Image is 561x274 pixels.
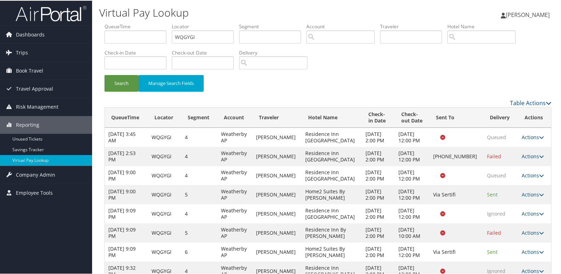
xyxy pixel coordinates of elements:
[104,74,138,91] button: Search
[395,204,430,223] td: [DATE] 12:00 PM
[105,107,148,127] th: QueueTime: activate to sort column ascending
[148,127,181,146] td: WQGYGI
[430,184,483,204] td: Via Sertifi
[522,171,544,178] a: Actions
[447,22,521,29] label: Hotel Name
[16,5,86,21] img: airportal-logo.png
[302,165,362,184] td: Residence Inn [GEOGRAPHIC_DATA]
[430,146,483,165] td: [PHONE_NUMBER]
[253,107,302,127] th: Traveler: activate to sort column ascending
[302,146,362,165] td: Residence Inn [GEOGRAPHIC_DATA]
[105,204,148,223] td: [DATE] 9:09 PM
[217,146,252,165] td: Weatherby AP
[253,165,302,184] td: [PERSON_NAME]
[181,204,218,223] td: 4
[172,22,239,29] label: Locator
[362,223,395,242] td: [DATE] 2:00 PM
[522,229,544,235] a: Actions
[395,146,430,165] td: [DATE] 12:00 PM
[306,22,380,29] label: Account
[302,242,362,261] td: Home2 Suites By [PERSON_NAME]
[522,152,544,159] a: Actions
[522,267,544,274] a: Actions
[181,165,218,184] td: 4
[362,204,395,223] td: [DATE] 2:00 PM
[105,165,148,184] td: [DATE] 9:00 PM
[217,223,252,242] td: Weatherby AP
[395,184,430,204] td: [DATE] 12:00 PM
[16,97,58,115] span: Risk Management
[253,127,302,146] td: [PERSON_NAME]
[487,210,505,216] span: Ignored
[302,184,362,204] td: Home2 Suites By [PERSON_NAME]
[105,184,148,204] td: [DATE] 9:00 PM
[181,184,218,204] td: 5
[239,48,313,56] label: Delivery
[483,107,518,127] th: Delivery: activate to sort column ascending
[16,115,39,133] span: Reporting
[362,146,395,165] td: [DATE] 2:00 PM
[105,242,148,261] td: [DATE] 9:09 PM
[253,146,302,165] td: [PERSON_NAME]
[148,107,181,127] th: Locator: activate to sort column ascending
[104,22,172,29] label: QueueTime
[181,146,218,165] td: 4
[105,127,148,146] td: [DATE] 3:45 AM
[395,242,430,261] td: [DATE] 12:00 PM
[362,127,395,146] td: [DATE] 2:00 PM
[217,204,252,223] td: Weatherby AP
[148,165,181,184] td: WQGYGI
[487,133,506,140] span: Queued
[253,223,302,242] td: [PERSON_NAME]
[181,223,218,242] td: 5
[518,107,551,127] th: Actions
[16,25,45,43] span: Dashboards
[172,48,239,56] label: Check-out Date
[487,152,501,159] span: Failed
[105,146,148,165] td: [DATE] 2:53 PM
[302,204,362,223] td: Residence Inn [GEOGRAPHIC_DATA]
[395,223,430,242] td: [DATE] 10:00 AM
[253,184,302,204] td: [PERSON_NAME]
[138,74,204,91] button: Manage Search Fields
[16,79,53,97] span: Travel Approval
[148,184,181,204] td: WQGYGI
[181,127,218,146] td: 4
[395,165,430,184] td: [DATE] 12:00 PM
[522,248,544,255] a: Actions
[362,242,395,261] td: [DATE] 2:00 PM
[506,10,550,18] span: [PERSON_NAME]
[217,242,252,261] td: Weatherby AP
[302,107,362,127] th: Hotel Name: activate to sort column ascending
[148,242,181,261] td: WQGYGI
[522,210,544,216] a: Actions
[217,127,252,146] td: Weatherby AP
[522,133,544,140] a: Actions
[501,4,557,25] a: [PERSON_NAME]
[99,5,404,19] h1: Virtual Pay Lookup
[253,242,302,261] td: [PERSON_NAME]
[16,183,53,201] span: Employee Tools
[253,204,302,223] td: [PERSON_NAME]
[217,184,252,204] td: Weatherby AP
[487,171,506,178] span: Queued
[302,127,362,146] td: Residence Inn [GEOGRAPHIC_DATA]
[487,248,498,255] span: Sent
[380,22,447,29] label: Traveler
[395,107,430,127] th: Check-out Date: activate to sort column ascending
[181,242,218,261] td: 6
[487,190,498,197] span: Sent
[148,146,181,165] td: WQGYGI
[362,184,395,204] td: [DATE] 2:00 PM
[217,107,252,127] th: Account: activate to sort column ascending
[148,204,181,223] td: WQGYGI
[16,61,43,79] span: Book Travel
[487,229,501,235] span: Failed
[395,127,430,146] td: [DATE] 12:00 PM
[430,107,483,127] th: Sent To: activate to sort column ascending
[181,107,218,127] th: Segment: activate to sort column ascending
[510,98,551,106] a: Table Actions
[148,223,181,242] td: WQGYGI
[302,223,362,242] td: Residence Inn By [PERSON_NAME]
[217,165,252,184] td: Weatherby AP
